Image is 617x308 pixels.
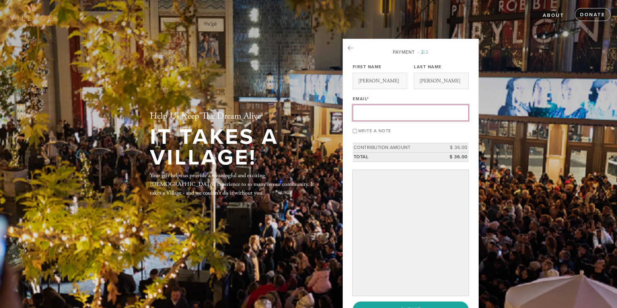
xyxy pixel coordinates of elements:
[354,171,467,294] iframe: Secure payment input frame
[353,64,382,70] label: First Name
[353,96,369,102] label: Email
[353,152,440,162] td: Total
[358,128,391,133] label: Write a note
[440,143,469,153] td: $ 36.00
[440,152,469,162] td: $ 36.00
[353,143,440,153] td: Contribution Amount
[353,49,469,56] div: Payment
[367,96,369,101] span: This field is required.
[10,3,52,27] img: Village-sdquare-png-1_0.png
[150,111,322,122] h2: Help Us Keep The Dream Alive
[414,64,442,70] label: Last Name
[538,9,569,22] a: About
[417,49,428,55] span: /2
[150,171,322,197] div: Your gift helps us provide a meaningful and exciting [DEMOGRAPHIC_DATA] experience to so many in ...
[421,49,424,55] span: 2
[575,8,611,21] a: Donate
[150,127,322,168] h1: It Takes A Village!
